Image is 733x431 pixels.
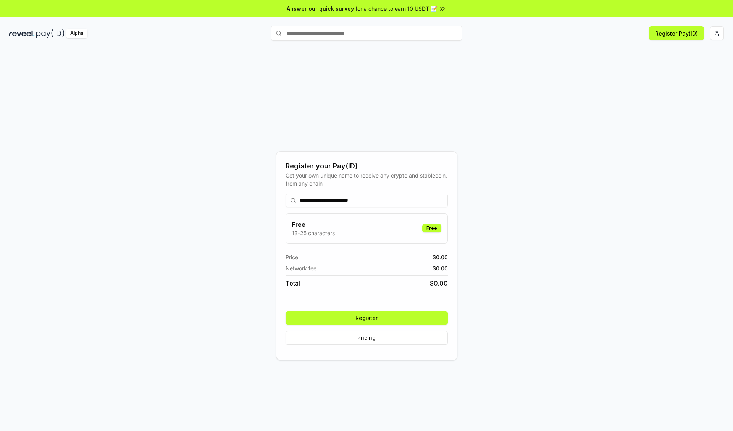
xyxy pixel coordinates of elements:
[286,171,448,187] div: Get your own unique name to receive any crypto and stablecoin, from any chain
[430,279,448,288] span: $ 0.00
[649,26,704,40] button: Register Pay(ID)
[36,29,65,38] img: pay_id
[286,161,448,171] div: Register your Pay(ID)
[292,229,335,237] p: 13-25 characters
[433,264,448,272] span: $ 0.00
[355,5,437,13] span: for a chance to earn 10 USDT 📝
[286,331,448,345] button: Pricing
[292,220,335,229] h3: Free
[286,264,316,272] span: Network fee
[433,253,448,261] span: $ 0.00
[286,279,300,288] span: Total
[422,224,441,232] div: Free
[9,29,35,38] img: reveel_dark
[286,253,298,261] span: Price
[287,5,354,13] span: Answer our quick survey
[286,311,448,325] button: Register
[66,29,87,38] div: Alpha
